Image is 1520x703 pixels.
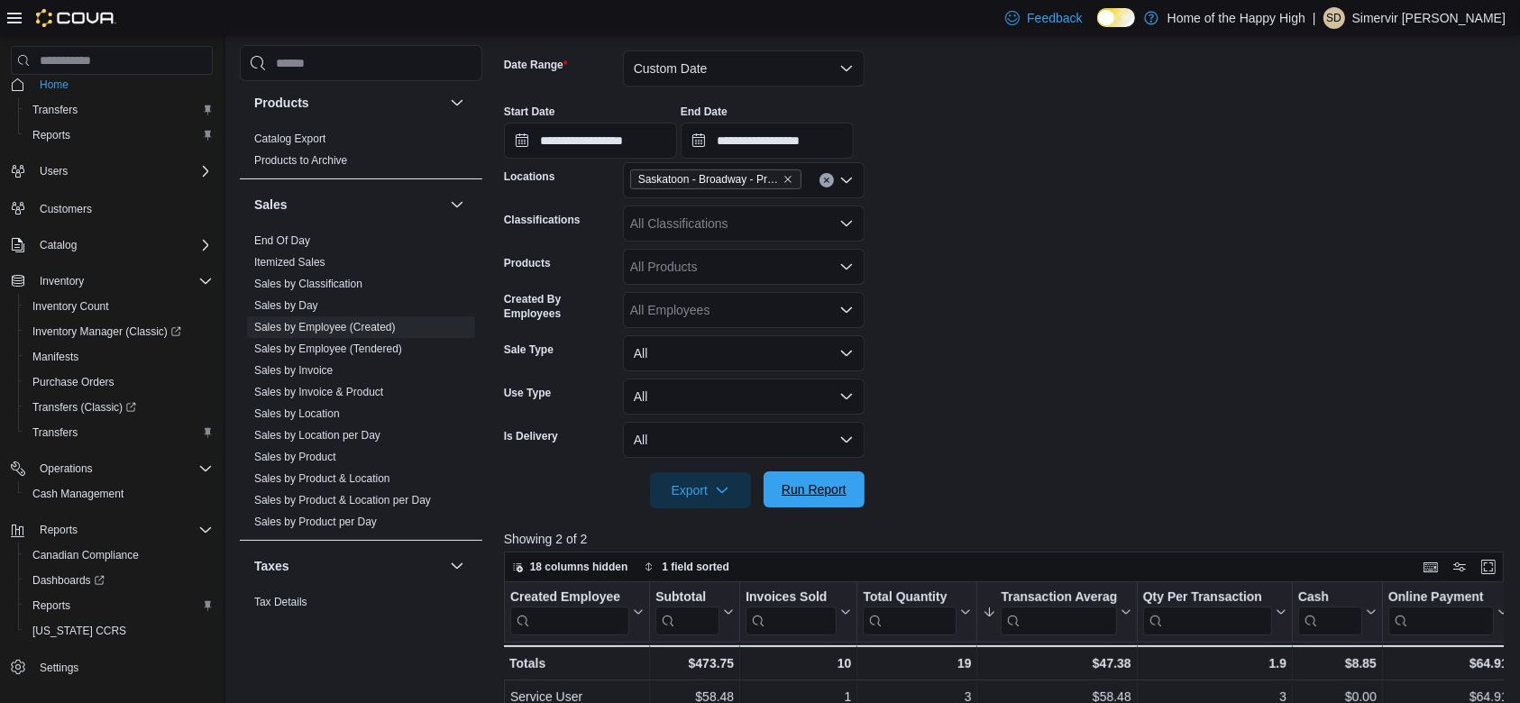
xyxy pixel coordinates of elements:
button: Inventory [32,270,91,292]
button: Home [4,71,220,97]
div: Subtotal [655,589,719,635]
div: Total Quantity [863,589,957,635]
span: Customers [40,202,92,216]
a: Reports [25,595,78,616]
button: Remove Saskatoon - Broadway - Prairie Records from selection in this group [783,174,793,185]
span: Manifests [32,350,78,364]
span: Catalog [40,238,77,252]
button: Users [4,159,220,184]
span: Canadian Compliance [32,548,139,562]
button: Custom Date [623,50,865,87]
label: Start Date [504,105,555,119]
a: Sales by Product & Location per Day [254,494,431,507]
span: Sales by Day [254,298,318,313]
h3: Products [254,94,309,112]
button: Open list of options [839,173,854,187]
a: Manifests [25,346,86,368]
a: Inventory Manager (Classic) [18,319,220,344]
button: Operations [4,456,220,481]
a: Sales by Product per Day [254,516,377,528]
a: [US_STATE] CCRS [25,620,133,642]
span: Inventory Manager (Classic) [25,321,213,342]
div: Transaction Average [1001,589,1116,635]
label: Use Type [504,386,551,400]
span: Transfers [32,425,78,440]
span: Operations [40,461,93,476]
span: Reports [25,595,213,616]
label: Products [504,256,551,270]
a: Transfers [25,422,85,443]
div: Qty Per Transaction [1142,589,1271,607]
button: Online Payment [1388,589,1508,635]
a: Cash Management [25,483,131,505]
div: Cash [1298,589,1362,635]
span: Inventory Count [32,299,109,314]
div: Created Employee [510,589,629,635]
span: Home [32,73,213,96]
a: Sales by Employee (Created) [254,321,396,333]
a: Reports [25,124,78,146]
label: Created By Employees [504,292,616,321]
span: Reports [40,523,78,537]
button: Invoices Sold [746,589,851,635]
button: Cash Management [18,481,220,507]
span: Dashboards [32,573,105,588]
button: Keyboard shortcuts [1420,556,1442,578]
span: Cash Management [32,487,124,501]
button: 18 columns hidden [505,556,636,578]
a: Dashboards [25,570,112,591]
button: Open list of options [839,260,854,274]
a: Sales by Employee (Tendered) [254,342,402,355]
span: Purchase Orders [32,375,114,389]
span: Sales by Location [254,406,340,421]
span: Transfers [25,422,213,443]
button: Open list of options [839,303,854,317]
button: Taxes [254,557,443,575]
span: Settings [40,661,78,675]
button: Sales [446,194,468,215]
button: Qty Per Transaction [1142,589,1286,635]
a: Canadian Compliance [25,544,146,566]
div: Subtotal [655,589,719,607]
div: Invoices Sold [746,589,837,607]
p: | [1313,7,1316,29]
span: Dark Mode [1097,27,1098,28]
button: Export [650,472,751,508]
div: Taxes [240,591,482,642]
button: All [623,379,865,415]
span: Run Report [782,480,847,498]
p: Showing 2 of 2 [504,530,1515,548]
span: Inventory [40,274,84,288]
div: $473.75 [655,653,734,674]
span: Saskatoon - Broadway - Prairie Records [638,170,779,188]
a: Products to Archive [254,154,347,167]
a: End Of Day [254,234,310,247]
h3: Sales [254,196,288,214]
label: Is Delivery [504,429,558,443]
span: Sales by Location per Day [254,428,380,443]
label: Locations [504,169,555,184]
button: Taxes [446,555,468,577]
label: End Date [681,105,728,119]
a: Tax Details [254,596,307,608]
button: All [623,422,865,458]
a: Home [32,74,76,96]
div: 10 [746,653,851,674]
span: Reports [32,128,70,142]
div: Transaction Average [1001,589,1116,607]
div: Cash [1298,589,1362,607]
span: Inventory Count [25,296,213,317]
button: Created Employee [510,589,644,635]
div: Totals [509,653,644,674]
div: $64.91 [1388,653,1508,674]
span: [US_STATE] CCRS [32,624,126,638]
span: Manifests [25,346,213,368]
button: [US_STATE] CCRS [18,618,220,644]
p: Home of the Happy High [1167,7,1305,29]
button: Transfers [18,420,220,445]
span: Catalog Export [254,132,325,146]
span: Catalog [32,234,213,256]
div: Online Payment [1388,589,1494,607]
label: Classifications [504,213,581,227]
button: Display options [1449,556,1470,578]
